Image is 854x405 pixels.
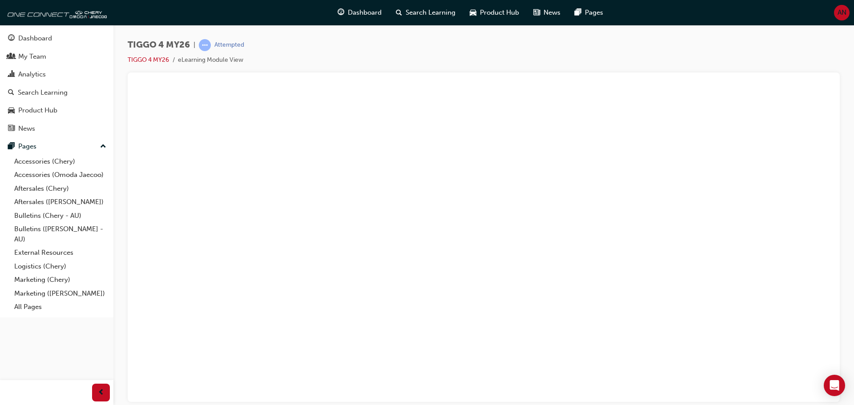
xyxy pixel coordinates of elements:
span: Pages [585,8,603,18]
a: Aftersales (Chery) [11,182,110,196]
div: Product Hub [18,105,57,116]
div: Open Intercom Messenger [824,375,845,396]
button: AN [834,5,850,20]
div: News [18,124,35,134]
a: Dashboard [4,30,110,47]
span: car-icon [470,7,476,18]
span: | [193,40,195,50]
button: DashboardMy TeamAnalyticsSearch LearningProduct HubNews [4,28,110,138]
a: Accessories (Omoda Jaecoo) [11,168,110,182]
span: Search Learning [406,8,455,18]
a: Bulletins ([PERSON_NAME] - AU) [11,222,110,246]
span: AN [838,8,846,18]
div: Pages [18,141,36,152]
a: Bulletins (Chery - AU) [11,209,110,223]
a: TIGGO 4 MY26 [128,56,169,64]
div: Search Learning [18,88,68,98]
a: search-iconSearch Learning [389,4,463,22]
a: Accessories (Chery) [11,155,110,168]
a: Product Hub [4,102,110,119]
span: Dashboard [348,8,382,18]
a: Marketing ([PERSON_NAME]) [11,287,110,301]
span: pages-icon [8,143,15,151]
div: Attempted [214,41,244,49]
span: Product Hub [480,8,519,18]
a: My Team [4,48,110,65]
span: guage-icon [338,7,344,18]
span: search-icon [396,7,402,18]
a: Marketing (Chery) [11,273,110,287]
div: Dashboard [18,33,52,44]
span: prev-icon [98,387,105,398]
span: guage-icon [8,35,15,43]
span: car-icon [8,107,15,115]
span: pages-icon [575,7,581,18]
a: All Pages [11,300,110,314]
span: TIGGO 4 MY26 [128,40,190,50]
a: pages-iconPages [568,4,610,22]
button: Pages [4,138,110,155]
span: news-icon [533,7,540,18]
span: News [544,8,560,18]
span: search-icon [8,89,14,97]
a: car-iconProduct Hub [463,4,526,22]
a: External Resources [11,246,110,260]
span: up-icon [100,141,106,152]
div: Analytics [18,69,46,80]
a: News [4,120,110,137]
li: eLearning Module View [178,55,243,65]
div: My Team [18,52,46,62]
a: Aftersales ([PERSON_NAME]) [11,195,110,209]
a: Analytics [4,66,110,83]
span: news-icon [8,125,15,133]
img: oneconnect [4,4,107,21]
span: learningRecordVerb_ATTEMPT-icon [199,39,211,51]
span: people-icon [8,53,15,61]
a: news-iconNews [526,4,568,22]
span: chart-icon [8,71,15,79]
a: Search Learning [4,84,110,101]
a: guage-iconDashboard [330,4,389,22]
a: Logistics (Chery) [11,260,110,273]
